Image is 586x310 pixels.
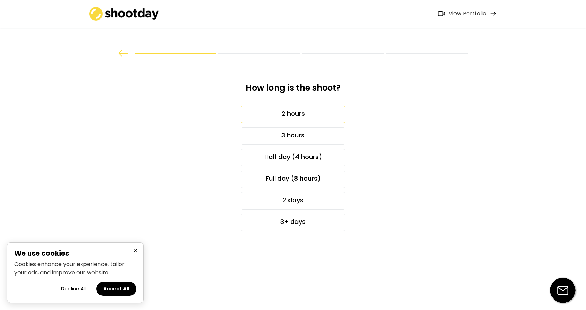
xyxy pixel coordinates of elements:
[89,7,159,21] img: shootday_logo.png
[438,11,445,16] img: Icon%20feather-video%402x.png
[550,278,576,303] img: email-icon%20%281%29.svg
[54,282,93,296] button: Decline all cookies
[241,127,345,145] div: 3 hours
[241,171,345,188] div: Full day (8 hours)
[241,214,345,231] div: 3+ days
[14,260,136,277] p: Cookies enhance your experience, tailor your ads, and improve our website.
[96,282,136,296] button: Accept all cookies
[449,10,486,17] div: View Portfolio
[241,106,345,123] div: 2 hours
[118,50,129,57] img: arrow%20back.svg
[14,250,136,257] h2: We use cookies
[132,246,140,255] button: Close cookie banner
[241,149,345,166] div: Half day (4 hours)
[198,82,388,99] div: How long is the shoot?
[241,192,345,210] div: 2 days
